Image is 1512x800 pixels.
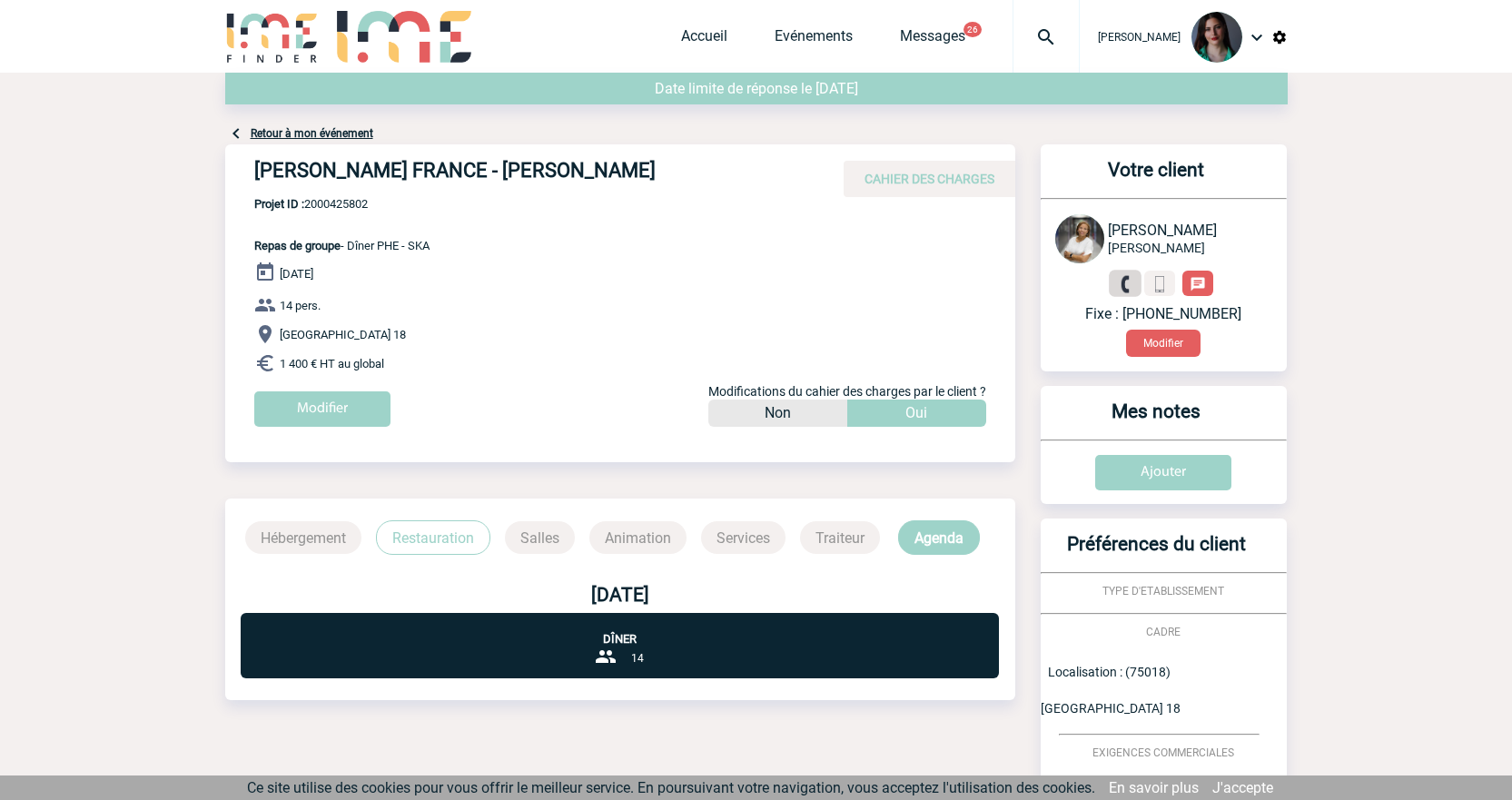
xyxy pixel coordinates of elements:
a: Accueil [681,27,727,53]
span: Ce site utilise des cookies pour vous offrir le meilleur service. En poursuivant votre navigation... [247,779,1095,796]
p: Dîner [241,613,999,646]
span: 2000425802 [254,197,430,211]
span: [PERSON_NAME] [1108,222,1217,239]
img: portable.png [1151,276,1168,292]
a: J'accepte [1212,779,1273,796]
a: Retour à mon événement [251,127,373,140]
p: Fixe : [PHONE_NUMBER] [1055,305,1272,322]
p: Salles [505,521,575,554]
img: chat-24-px-w.png [1190,276,1206,292]
span: CAHIER DES CHARGES [865,172,994,186]
a: Messages [900,27,965,53]
img: IME-Finder [225,11,320,63]
img: fixe.png [1117,276,1134,293]
p: Agenda [898,520,980,555]
p: Oui [905,400,927,427]
span: Localisation : (75018) [GEOGRAPHIC_DATA] 18 [1041,665,1181,716]
span: EXIGENCES COMMERCIALES [1092,746,1234,759]
span: 1 400 € HT au global [280,357,384,370]
p: Services [701,521,786,554]
span: 14 [631,652,644,665]
h3: Votre client [1048,159,1265,198]
span: TYPE D'ETABLISSEMENT [1102,585,1224,598]
b: Projet ID : [254,197,304,211]
span: 14 pers. [280,299,321,312]
p: Non [765,400,791,427]
span: Repas de groupe [254,239,341,252]
span: [PERSON_NAME] [1098,31,1181,44]
p: Restauration [376,520,490,555]
span: Modifications du cahier des charges par le client ? [708,384,986,399]
input: Modifier [254,391,390,427]
h4: [PERSON_NAME] FRANCE - [PERSON_NAME] [254,159,799,190]
span: - Dîner PHE - SKA [254,239,430,252]
img: 131235-0.jpeg [1191,12,1242,63]
b: [DATE] [591,584,649,606]
input: Ajouter [1095,455,1231,490]
p: Animation [589,521,687,554]
img: group-24-px-b.png [595,646,617,667]
h3: Préférences du client [1048,533,1265,572]
button: 26 [964,22,982,37]
button: Modifier [1126,330,1201,357]
span: [GEOGRAPHIC_DATA] 18 [280,328,406,341]
p: Hébergement [245,521,361,554]
span: Date limite de réponse le [DATE] [655,80,858,97]
p: Traiteur [800,521,880,554]
a: En savoir plus [1109,779,1199,796]
span: CADRE [1146,626,1181,638]
a: Evénements [775,27,853,53]
img: 106118-1.jpg [1055,214,1104,263]
span: [PERSON_NAME] [1108,241,1205,255]
h3: Mes notes [1048,400,1265,440]
span: [DATE] [280,267,313,281]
